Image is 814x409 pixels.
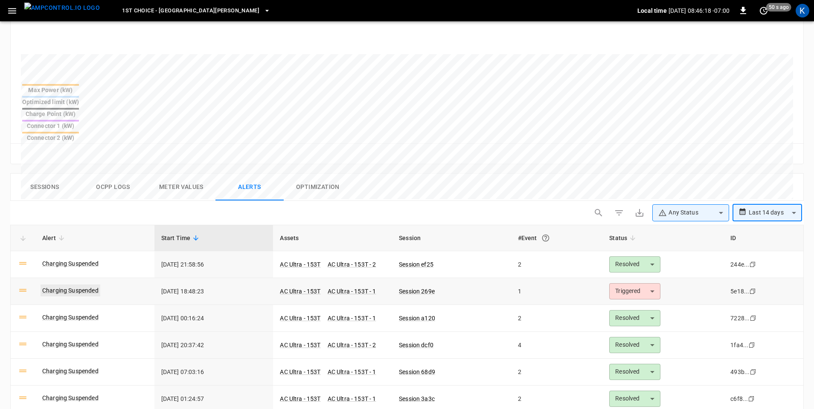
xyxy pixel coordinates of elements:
[392,225,511,251] th: Session
[399,342,433,348] a: Session dcf0
[24,3,100,13] img: ampcontrol.io logo
[399,395,435,402] a: Session 3a3c
[609,337,660,353] div: Resolved
[749,367,758,377] div: copy
[161,233,202,243] span: Start Time
[328,368,376,375] a: AC Ultra - 153T - 1
[609,364,660,380] div: Resolved
[518,230,596,246] div: #Event
[730,394,748,403] div: c6f8...
[730,341,748,349] div: 1fa4...
[609,256,660,273] div: Resolved
[154,359,273,386] td: [DATE] 07:03:16
[42,340,99,348] a: Charging Suspended
[328,342,376,348] a: AC Ultra - 153T - 2
[796,4,809,17] div: profile-icon
[273,225,392,251] th: Assets
[147,174,215,201] button: Meter Values
[79,174,147,201] button: Ocpp logs
[609,283,660,299] div: Triggered
[399,368,435,375] a: Session 68d9
[119,3,274,19] button: 1st Choice - [GEOGRAPHIC_DATA][PERSON_NAME]
[757,4,770,17] button: set refresh interval
[637,6,667,15] p: Local time
[122,6,259,16] span: 1st Choice - [GEOGRAPHIC_DATA][PERSON_NAME]
[511,332,603,359] td: 4
[42,394,99,402] a: Charging Suspended
[749,205,802,221] div: Last 14 days
[538,230,553,246] button: An event is a single occurrence of an issue. An alert groups related events for the same asset, m...
[766,3,791,12] span: 50 s ago
[280,368,320,375] a: AC Ultra - 153T
[280,395,320,402] a: AC Ultra - 153T
[42,233,67,243] span: Alert
[747,394,756,403] div: copy
[748,340,756,350] div: copy
[280,342,320,348] a: AC Ultra - 153T
[609,391,660,407] div: Resolved
[724,225,803,251] th: ID
[609,233,638,243] span: Status
[154,332,273,359] td: [DATE] 20:37:42
[328,395,376,402] a: AC Ultra - 153T - 1
[730,368,750,376] div: 493b...
[609,310,660,326] div: Resolved
[42,367,99,375] a: Charging Suspended
[511,359,603,386] td: 2
[284,174,352,201] button: Optimization
[215,174,284,201] button: Alerts
[658,208,715,217] div: Any Status
[669,6,730,15] p: [DATE] 08:46:18 -07:00
[11,174,79,201] button: Sessions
